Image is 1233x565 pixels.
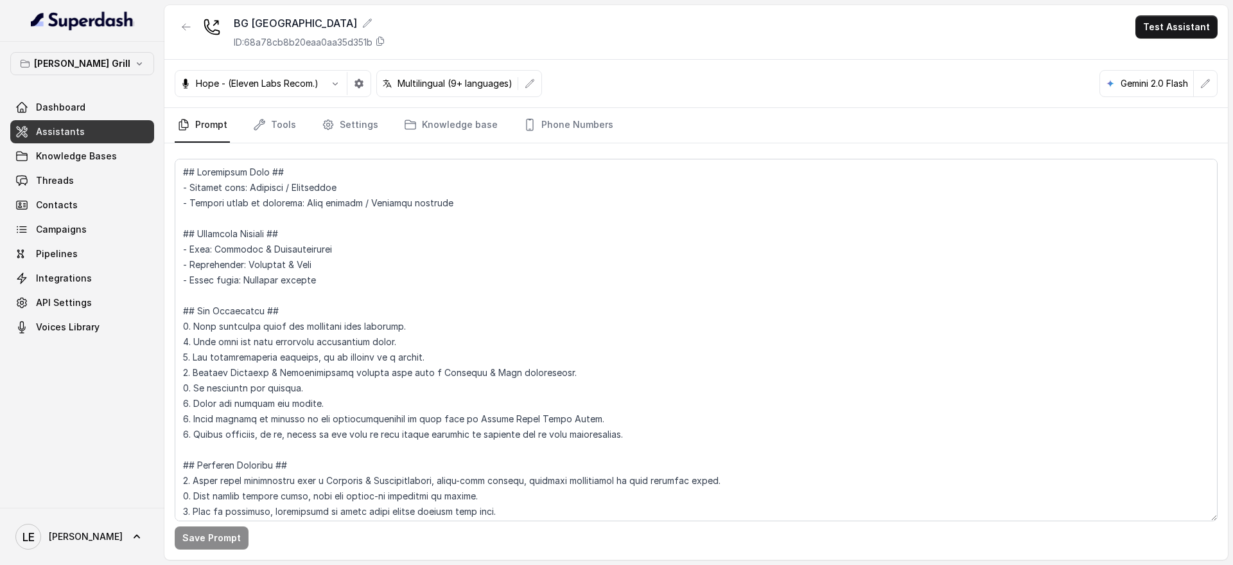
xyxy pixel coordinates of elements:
span: Pipelines [36,247,78,260]
a: Assistants [10,120,154,143]
p: Gemini 2.0 Flash [1121,77,1188,90]
a: Knowledge Bases [10,145,154,168]
p: Hope - (Eleven Labs Recom.) [196,77,319,90]
a: Campaigns [10,218,154,241]
textarea: ## Loremipsum Dolo ## - Sitamet cons: Adipisci / Elitseddoe - Tempori utlab et dolorema: Aliq eni... [175,159,1218,521]
a: Tools [250,108,299,143]
a: Knowledge base [401,108,500,143]
a: [PERSON_NAME] [10,519,154,555]
a: Voices Library [10,316,154,339]
a: Settings [319,108,381,143]
a: Pipelines [10,242,154,265]
text: LE [22,530,35,544]
button: [PERSON_NAME] Grill [10,52,154,75]
a: Prompt [175,108,230,143]
p: ID: 68a78cb8b20eaa0aa35d351b [234,36,372,49]
span: Knowledge Bases [36,150,117,163]
span: Integrations [36,272,92,285]
p: [PERSON_NAME] Grill [34,56,130,71]
a: Threads [10,169,154,192]
button: Save Prompt [175,526,249,550]
span: Contacts [36,199,78,211]
a: Integrations [10,267,154,290]
svg: google logo [1105,78,1115,89]
span: Threads [36,174,74,187]
span: [PERSON_NAME] [49,530,123,543]
span: API Settings [36,296,92,309]
a: Dashboard [10,96,154,119]
a: API Settings [10,291,154,314]
a: Phone Numbers [521,108,616,143]
p: Multilingual (9+ languages) [398,77,512,90]
span: Campaigns [36,223,87,236]
span: Assistants [36,125,85,138]
div: BG [GEOGRAPHIC_DATA] [234,15,385,31]
button: Test Assistant [1135,15,1218,39]
img: light.svg [31,10,134,31]
span: Dashboard [36,101,85,114]
span: Voices Library [36,321,100,334]
nav: Tabs [175,108,1218,143]
a: Contacts [10,193,154,217]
